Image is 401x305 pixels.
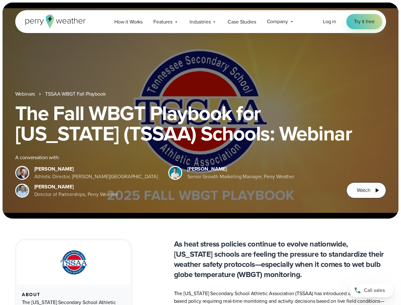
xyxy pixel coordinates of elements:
[222,15,261,28] a: Case Studies
[267,18,288,25] span: Company
[16,167,28,179] img: Brian Wyatt
[169,167,181,179] img: Spencer Patton, Perry Weather
[364,287,385,294] span: Call sales
[16,185,28,197] img: Jeff Wood
[52,248,95,277] img: TSSAA-Tennessee-Secondary-School-Athletic-Association.svg
[22,292,125,297] div: About
[349,283,393,297] a: Call sales
[109,15,148,28] a: How it Works
[114,18,143,26] span: How it Works
[346,14,382,29] a: Try it free
[153,18,172,26] span: Features
[34,183,118,191] div: [PERSON_NAME]
[15,103,386,144] h1: The Fall WBGT Playbook for [US_STATE] (TSSAA) Schools: Webinar
[34,191,118,198] div: Director of Partnerships, Perry Weather
[346,182,386,198] button: Watch
[15,90,35,98] a: Webinars
[174,239,386,280] p: As heat stress policies continue to evolve nationwide, [US_STATE] schools are feeling the pressur...
[45,90,105,98] a: TSSAA WBGT Fall Playbook
[34,173,158,180] div: Athletic Director, [PERSON_NAME][GEOGRAPHIC_DATA]
[187,165,294,173] div: [PERSON_NAME]
[187,173,294,180] div: Senior Growth Marketing Manager, Perry Weather
[323,18,336,25] a: Log in
[34,165,158,173] div: [PERSON_NAME]
[357,186,370,194] span: Watch
[190,18,211,26] span: Industries
[15,90,386,98] nav: Breadcrumb
[228,18,256,26] span: Case Studies
[15,154,337,161] div: A conversation with:
[354,18,374,25] span: Try it free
